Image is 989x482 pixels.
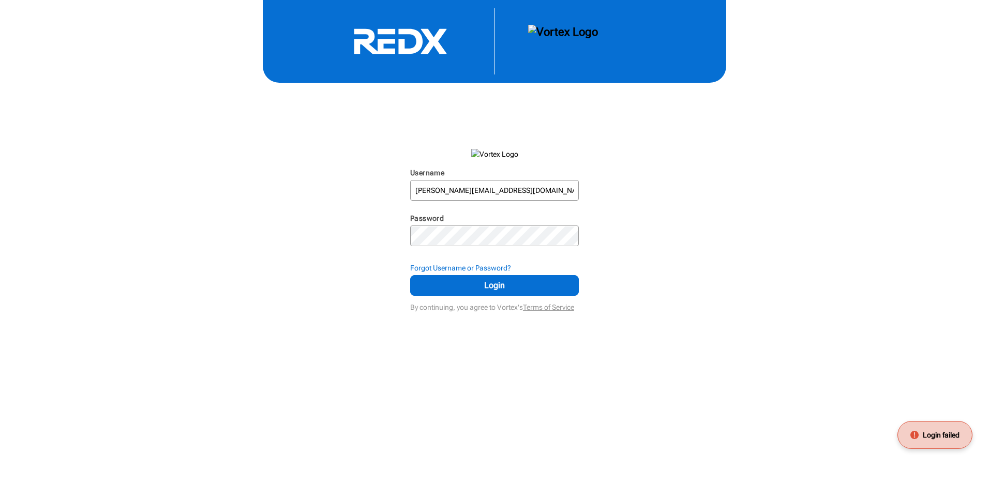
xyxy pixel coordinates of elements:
[923,430,960,440] span: Login failed
[410,263,579,273] div: Forgot Username or Password?
[410,264,511,272] strong: Forgot Username or Password?
[423,279,566,292] span: Login
[528,25,598,58] img: Vortex Logo
[410,169,444,177] label: Username
[471,149,518,159] img: Vortex Logo
[410,298,579,312] div: By continuing, you agree to Vortex's
[410,214,444,222] label: Password
[523,303,574,311] a: Terms of Service
[410,275,579,296] button: Login
[323,28,478,55] svg: RedX Logo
